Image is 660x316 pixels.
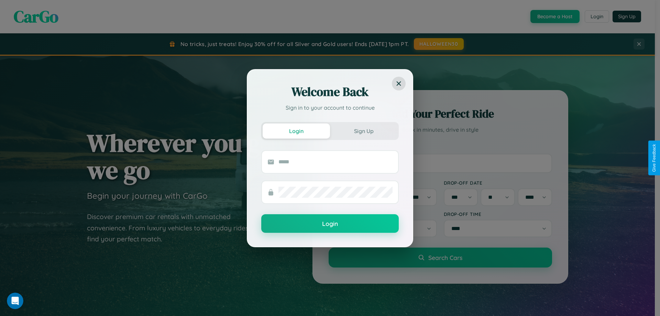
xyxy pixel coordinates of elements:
[261,214,399,233] button: Login
[7,293,23,309] iframe: Intercom live chat
[330,123,397,139] button: Sign Up
[261,103,399,112] p: Sign in to your account to continue
[261,84,399,100] h2: Welcome Back
[263,123,330,139] button: Login
[652,144,657,172] div: Give Feedback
